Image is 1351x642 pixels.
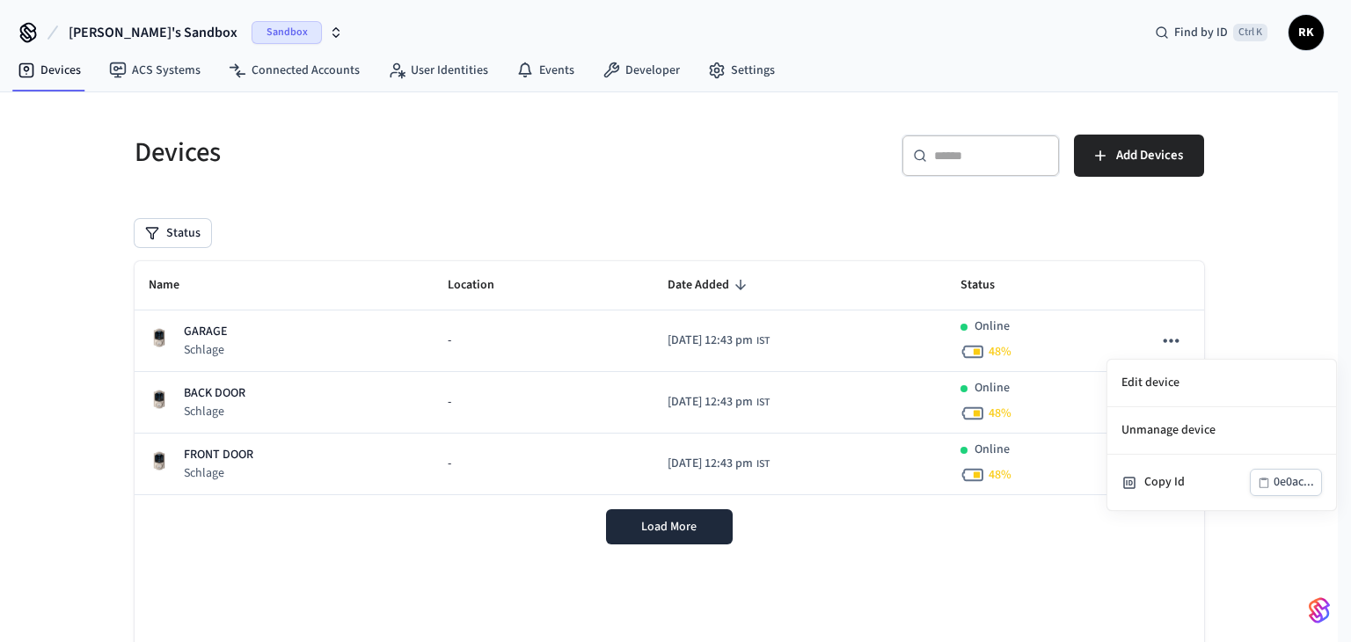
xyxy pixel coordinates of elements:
[1309,596,1330,624] img: SeamLogoGradient.69752ec5.svg
[1274,471,1314,493] div: 0e0ac...
[1250,469,1322,496] button: 0e0ac...
[1107,360,1336,407] li: Edit device
[1107,407,1336,455] li: Unmanage device
[1144,473,1250,492] div: Copy Id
